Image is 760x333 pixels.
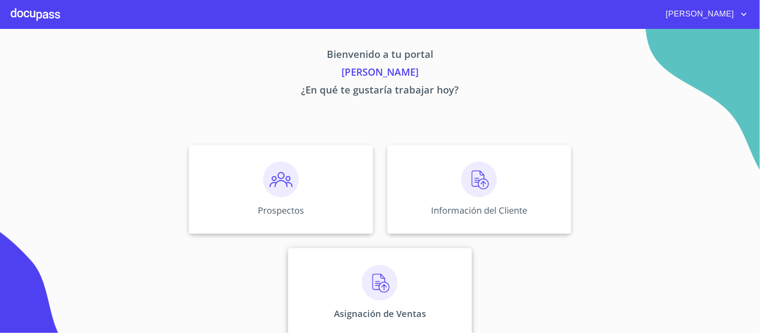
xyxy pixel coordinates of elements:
[106,82,654,100] p: ¿En qué te gustaría trabajar hoy?
[263,162,299,197] img: prospectos.png
[334,308,426,320] p: Asignación de Ventas
[659,7,749,21] button: account of current user
[461,162,497,197] img: carga.png
[258,204,304,216] p: Prospectos
[106,47,654,65] p: Bienvenido a tu portal
[659,7,739,21] span: [PERSON_NAME]
[106,65,654,82] p: [PERSON_NAME]
[431,204,527,216] p: Información del Cliente
[362,265,398,301] img: carga.png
